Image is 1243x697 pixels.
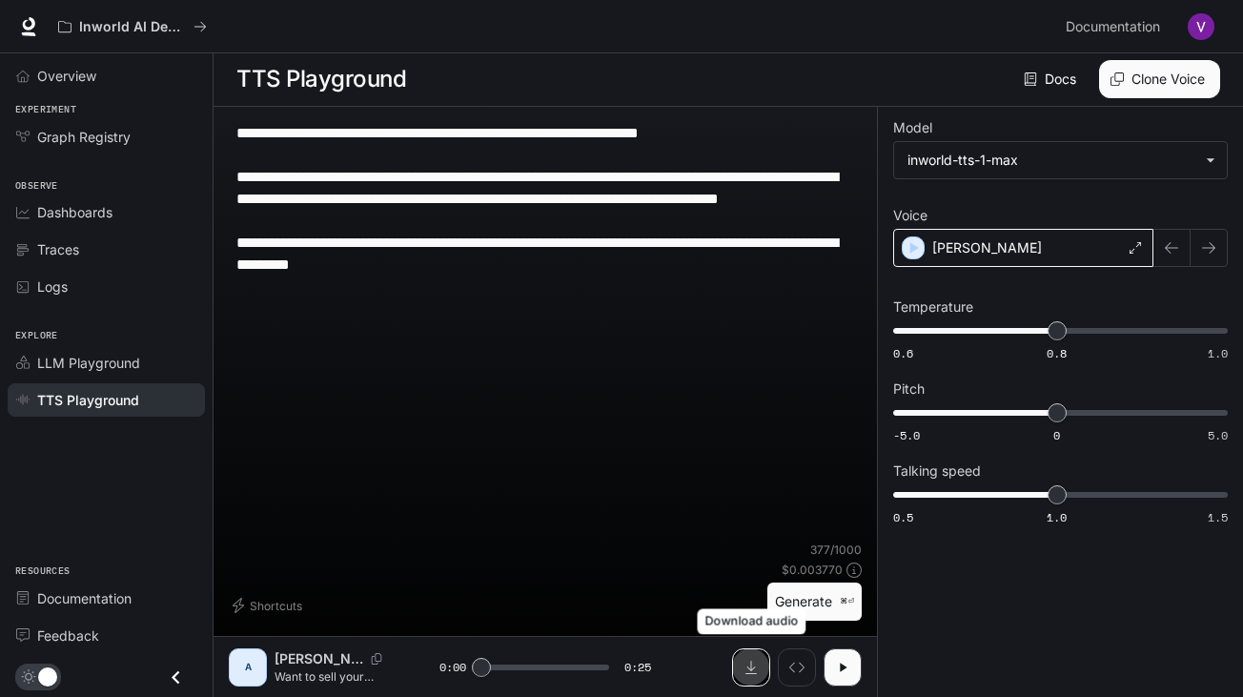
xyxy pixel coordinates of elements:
[698,609,806,635] div: Download audio
[893,345,913,361] span: 0.6
[932,238,1042,257] p: [PERSON_NAME]
[79,19,186,35] p: Inworld AI Demos
[893,427,920,443] span: -5.0
[893,382,925,396] p: Pitch
[8,346,205,379] a: LLM Playground
[1053,427,1060,443] span: 0
[37,202,112,222] span: Dashboards
[8,619,205,652] a: Feedback
[1182,8,1220,46] button: User avatar
[893,464,981,478] p: Talking speed
[37,353,140,373] span: LLM Playground
[37,239,79,259] span: Traces
[732,648,770,687] button: Download audio
[37,625,99,646] span: Feedback
[778,648,816,687] button: Inspect
[1020,60,1084,98] a: Docs
[1099,60,1220,98] button: Clone Voice
[8,383,205,417] a: TTS Playground
[8,270,205,303] a: Logs
[893,121,932,134] p: Model
[37,127,131,147] span: Graph Registry
[1208,345,1228,361] span: 1.0
[275,668,394,685] p: Want to sell your house fast for cash? No repairs, no fees, no stress! At [GEOGRAPHIC_DATA], we b...
[8,120,205,154] a: Graph Registry
[1066,15,1160,39] span: Documentation
[37,277,68,297] span: Logs
[1188,13,1214,40] img: User avatar
[275,649,363,668] p: [PERSON_NAME]
[229,590,310,621] button: Shortcuts
[154,658,197,697] button: Close drawer
[894,142,1227,178] div: inworld-tts-1-max
[1208,509,1228,525] span: 1.5
[782,562,843,578] p: $ 0.003770
[1058,8,1174,46] a: Documentation
[50,8,215,46] button: All workspaces
[363,653,390,665] button: Copy Voice ID
[8,582,205,615] a: Documentation
[1208,427,1228,443] span: 5.0
[8,233,205,266] a: Traces
[233,652,263,683] div: A
[8,59,205,92] a: Overview
[810,542,862,558] p: 377 / 1000
[1047,509,1067,525] span: 1.0
[840,596,854,607] p: ⌘⏎
[893,300,973,314] p: Temperature
[8,195,205,229] a: Dashboards
[236,60,406,98] h1: TTS Playground
[907,151,1196,170] div: inworld-tts-1-max
[439,658,466,677] span: 0:00
[893,509,913,525] span: 0.5
[37,390,139,410] span: TTS Playground
[37,588,132,608] span: Documentation
[893,209,927,222] p: Voice
[624,658,651,677] span: 0:25
[767,583,862,622] button: Generate⌘⏎
[38,666,57,687] span: Dark mode toggle
[1047,345,1067,361] span: 0.8
[37,66,96,86] span: Overview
